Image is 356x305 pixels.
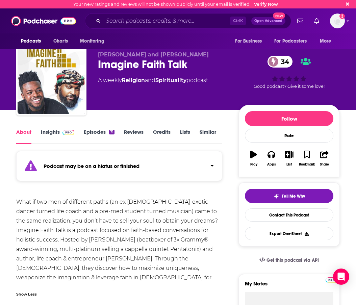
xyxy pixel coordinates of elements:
button: Share [316,146,333,171]
div: 71 [109,130,115,134]
label: My Notes [245,280,333,292]
img: Podchaser - Follow, Share and Rate Podcasts [11,15,76,27]
img: User Profile [330,14,345,28]
div: What if two men of different paths (an ex [DEMOGRAPHIC_DATA]-exotic dancer turned life coach and ... [16,197,222,292]
a: Get this podcast via API [254,252,324,269]
span: [PERSON_NAME] and [PERSON_NAME] [98,51,209,58]
div: Search podcasts, credits, & more... [85,13,291,29]
a: Charts [49,35,72,48]
img: Podchaser Pro [62,130,74,135]
svg: Email not verified [339,14,345,19]
span: Podcasts [21,36,41,46]
span: and [145,77,155,83]
button: Export One-Sheet [245,227,333,240]
div: Play [250,162,257,167]
button: Open AdvancedNew [251,17,285,25]
span: Tell Me Why [282,194,305,199]
a: 34 [268,56,293,68]
div: A weekly podcast [98,76,208,84]
a: Religion [122,77,145,83]
img: tell me why sparkle [274,194,279,199]
span: For Podcasters [274,36,307,46]
button: Play [245,146,262,171]
a: Show notifications dropdown [295,15,306,27]
a: Lists [180,129,190,144]
span: Monitoring [80,36,104,46]
button: Apps [262,146,280,171]
a: About [16,129,31,144]
button: Follow [245,111,333,126]
button: open menu [270,35,316,48]
div: Apps [267,162,276,167]
span: Get this podcast via API [266,257,319,263]
div: Open Intercom Messenger [333,269,349,285]
button: open menu [315,35,340,48]
button: open menu [16,35,50,48]
button: Show profile menu [330,14,345,28]
a: Pro website [326,276,337,283]
span: Ctrl K [230,17,246,25]
div: 34Good podcast? Give it some love! [238,51,340,93]
a: Episodes71 [84,129,115,144]
span: More [320,36,331,46]
a: InsightsPodchaser Pro [41,129,74,144]
button: List [280,146,298,171]
span: Logged in as KatieP [330,14,345,28]
span: For Business [235,36,262,46]
div: Share [320,162,329,167]
div: Your new ratings and reviews will not be shown publicly until your email is verified. [73,2,278,7]
span: Open Advanced [254,19,282,23]
span: Charts [53,36,68,46]
a: Verify Now [254,2,278,7]
span: Good podcast? Give it some love! [254,84,325,89]
span: 34 [274,56,293,68]
strong: Podcast may be on a hiatus or finished [44,163,139,169]
input: Search podcasts, credits, & more... [103,16,230,26]
div: List [286,162,292,167]
a: Show notifications dropdown [311,15,322,27]
div: Rate [245,129,333,143]
a: Spirituality [155,77,186,83]
a: Similar [200,129,216,144]
a: Reviews [124,129,144,144]
a: Credits [153,129,171,144]
section: Click to expand status details [16,155,222,181]
div: Bookmark [299,162,315,167]
a: Contact This Podcast [245,208,333,222]
button: open menu [75,35,113,48]
button: tell me why sparkleTell Me Why [245,189,333,203]
img: Podchaser Pro [326,277,337,283]
button: Bookmark [298,146,315,171]
span: New [273,12,285,19]
img: Imagine Faith Talk [18,47,85,114]
button: open menu [230,35,270,48]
